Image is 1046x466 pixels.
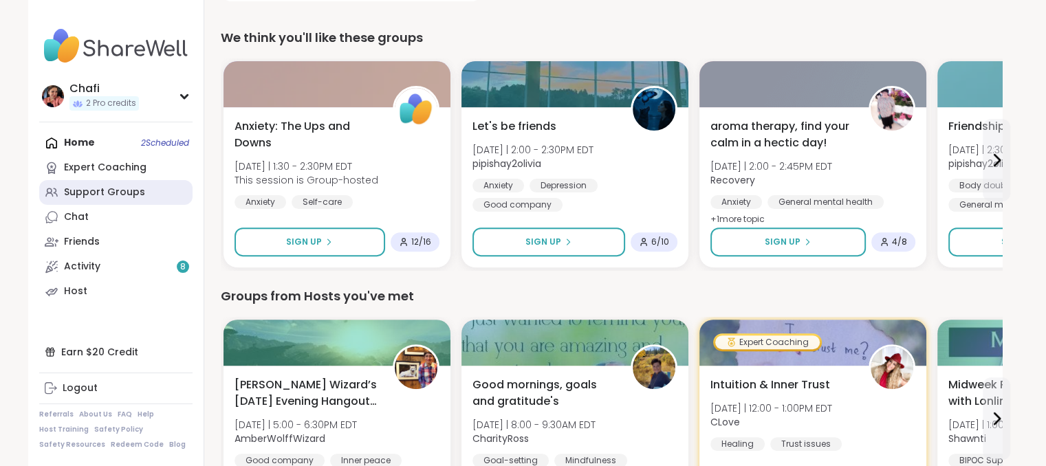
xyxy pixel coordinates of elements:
[64,260,100,274] div: Activity
[651,236,669,247] span: 6 / 10
[472,157,541,170] b: pipishay2olivia
[118,410,132,419] a: FAQ
[715,335,820,349] div: Expert Coaching
[871,88,913,131] img: Recovery
[235,118,378,151] span: Anxiety: The Ups and Downs
[411,236,431,247] span: 12 / 16
[765,236,800,248] span: Sign Up
[235,228,385,256] button: Sign Up
[42,85,64,107] img: Chafi
[871,346,913,389] img: CLove
[948,179,1033,192] div: Body doubling
[710,437,765,451] div: Healing
[39,254,193,279] a: Activity8
[710,195,762,209] div: Anxiety
[710,173,755,187] b: Recovery
[525,236,561,248] span: Sign Up
[948,118,1005,135] span: Friendship
[286,236,322,248] span: Sign Up
[39,155,193,180] a: Expert Coaching
[235,418,357,432] span: [DATE] | 5:00 - 6:30PM EDT
[39,279,193,304] a: Host
[235,377,378,410] span: [PERSON_NAME] Wizard’s [DATE] Evening Hangout Den 🐺🪄
[710,159,832,173] span: [DATE] | 2:00 - 2:45PM EDT
[39,410,74,419] a: Referrals
[180,261,186,273] span: 8
[235,159,378,173] span: [DATE] | 1:30 - 2:30PM EDT
[633,88,675,131] img: pipishay2olivia
[39,180,193,205] a: Support Groups
[64,235,100,249] div: Friends
[472,432,529,445] b: CharityRoss
[39,22,193,70] img: ShareWell Nav Logo
[892,236,907,247] span: 4 / 8
[472,118,556,135] span: Let's be friends
[221,287,1002,306] div: Groups from Hosts you've met
[64,161,146,175] div: Expert Coaching
[633,346,675,389] img: CharityRoss
[472,228,625,256] button: Sign Up
[169,440,186,450] a: Blog
[472,418,596,432] span: [DATE] | 8:00 - 9:30AM EDT
[235,173,378,187] span: This session is Group-hosted
[39,340,193,364] div: Earn $20 Credit
[292,195,353,209] div: Self-care
[710,401,832,415] span: [DATE] | 12:00 - 1:00PM EDT
[39,425,89,434] a: Host Training
[111,440,164,450] a: Redeem Code
[710,228,866,256] button: Sign Up
[472,179,524,192] div: Anxiety
[221,28,1002,47] div: We think you'll like these groups
[63,381,98,395] div: Logout
[948,157,1017,170] b: pipishay2olivia
[710,118,853,151] span: aroma therapy, find your calm in a hectic day!
[64,285,87,298] div: Host
[39,440,105,450] a: Safety Resources
[94,425,143,434] a: Safety Policy
[472,143,593,157] span: [DATE] | 2:00 - 2:30PM EDT
[39,230,193,254] a: Friends
[64,210,89,224] div: Chat
[69,81,139,96] div: Chafi
[79,410,112,419] a: About Us
[767,195,884,209] div: General mental health
[86,98,136,109] span: 2 Pro credits
[770,437,842,451] div: Trust issues
[235,195,286,209] div: Anxiety
[39,376,193,401] a: Logout
[138,410,154,419] a: Help
[64,186,145,199] div: Support Groups
[395,346,437,389] img: AmberWolffWizard
[39,205,193,230] a: Chat
[710,415,740,429] b: CLove
[1001,236,1037,248] span: Sign Up
[395,88,437,131] img: ShareWell
[235,432,325,445] b: AmberWolffWizard
[530,179,598,192] div: Depression
[472,377,615,410] span: Good mornings, goals and gratitude's
[472,198,563,212] div: Good company
[710,377,830,393] span: Intuition & Inner Trust
[948,432,986,445] b: Shawnti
